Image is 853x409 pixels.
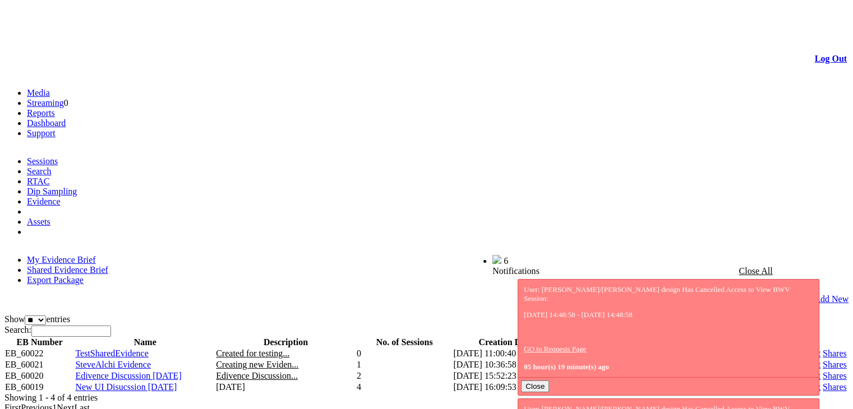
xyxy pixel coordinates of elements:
[524,345,586,353] a: GO to Requests Page
[27,275,84,285] a: Export Package
[4,382,75,393] td: EB_60019
[216,348,289,358] span: Created for testing...
[27,156,58,166] a: Sessions
[27,197,61,206] a: Evidence
[4,325,111,334] label: Search:
[524,310,813,319] p: [DATE] 14:48:58 - [DATE] 14:48:58
[27,255,96,264] a: My Evidence Brief
[823,348,847,358] a: Shares
[27,98,64,108] a: Streaming
[492,255,501,264] img: bell25.png
[823,360,847,369] a: Shares
[75,382,177,392] a: New UI Disucssion [DATE]
[4,348,75,359] td: EB_60022
[341,255,470,264] span: Welcome, Nav Alchi design (Administrator)
[27,128,56,138] a: Support
[31,326,111,337] input: Search:
[521,380,549,392] button: Close
[75,360,151,369] a: SteveAlchi Evidence
[64,98,68,108] span: 0
[27,187,77,196] a: Dip Sampling
[216,371,298,380] span: Edivence Discussion...
[823,371,847,380] a: Shares
[814,294,849,304] a: Add New
[4,359,75,370] td: EB_60021
[25,315,46,325] select: Showentries
[27,217,50,226] a: Assets
[27,265,108,275] a: Shared Evidence Brief
[27,118,66,128] a: Dashboard
[492,266,825,276] div: Notifications
[504,256,508,266] span: 6
[75,337,215,348] th: Name: activate to sort column ascending
[4,337,75,348] th: EB Number: activate to sort column ascending
[27,108,55,118] a: Reports
[27,88,50,97] a: Media
[524,285,813,371] div: User: [PERSON_NAME]/[PERSON_NAME] design Has Cancelled Access to View BWV Session:
[216,360,298,369] span: Creating new Eviden...
[75,371,181,380] a: Edivence Discussion [DATE]
[815,54,847,63] a: Log Out
[27,166,52,176] a: Search
[823,382,847,392] a: Shares
[75,348,148,358] a: TestSharedEvidence
[4,314,70,324] label: Show entries
[739,266,772,276] a: Close All
[4,393,849,403] div: Showing 1 - 4 of 4 entries
[27,176,49,186] a: RTAC
[4,370,75,382] td: EB_60020
[524,362,609,371] span: 05 hour(s) 19 minute(s) ago
[216,382,245,392] span: [DATE]
[215,337,356,348] th: Description: activate to sort column ascending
